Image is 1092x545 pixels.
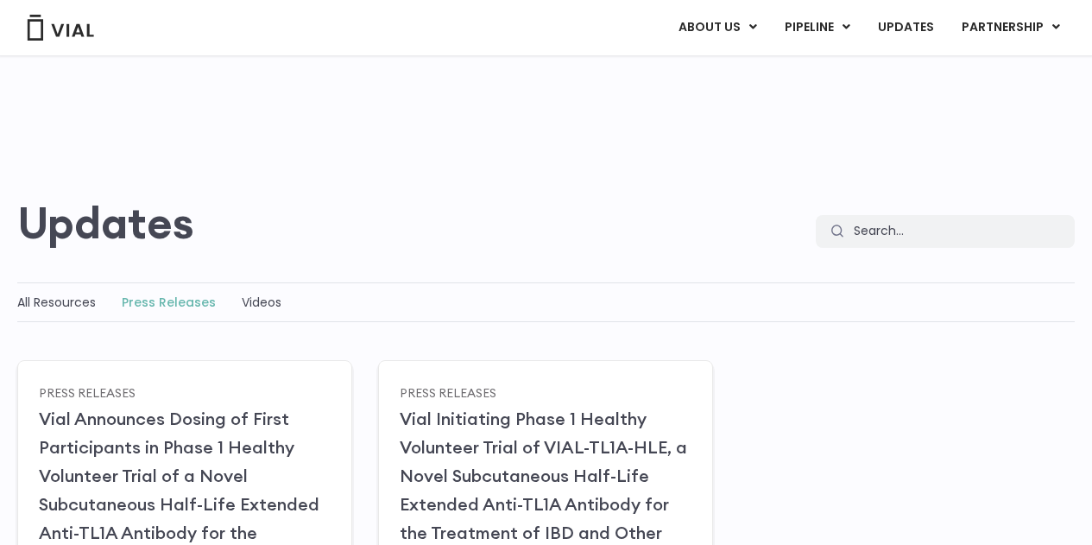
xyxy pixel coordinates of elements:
h2: Updates [17,198,194,248]
a: Press Releases [400,384,496,400]
a: All Resources [17,294,96,311]
a: PARTNERSHIPMenu Toggle [948,13,1074,42]
a: Press Releases [122,294,216,311]
a: PIPELINEMenu Toggle [771,13,863,42]
a: Press Releases [39,384,136,400]
img: Vial Logo [26,15,95,41]
a: Videos [242,294,281,311]
input: Search... [843,215,1075,248]
a: ABOUT USMenu Toggle [665,13,770,42]
a: UPDATES [864,13,947,42]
